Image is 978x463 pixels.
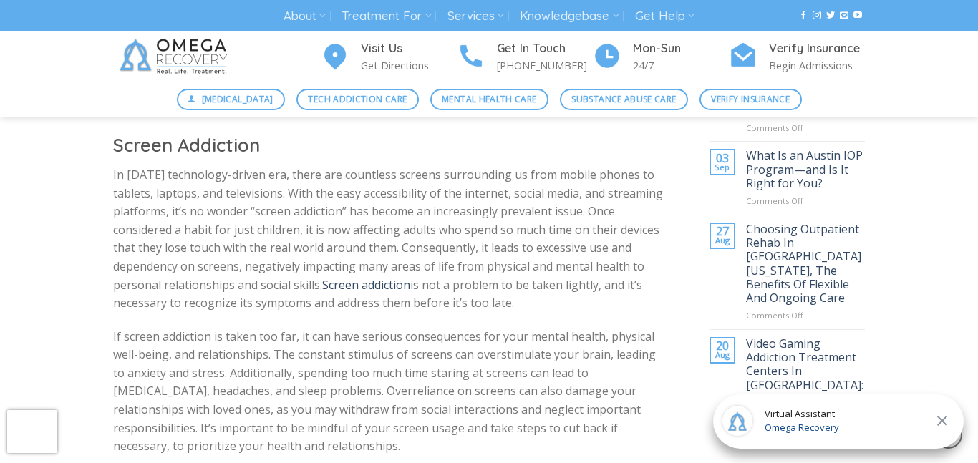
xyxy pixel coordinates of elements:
h4: Verify Insurance [769,39,865,58]
h4: Mon-Sun [633,39,729,58]
span: Comments Off [746,122,803,133]
img: Omega Recovery [113,31,238,82]
p: Get Directions [361,57,457,74]
a: Tech Addiction Care [296,89,419,110]
a: Follow on Twitter [826,11,835,21]
a: Services [447,3,504,29]
a: Knowledgebase [520,3,619,29]
span: Mental Health Care [442,92,536,106]
a: Video Gaming Addiction Treatment Centers In [GEOGRAPHIC_DATA]: Help For A Modern Challenge [746,337,865,419]
p: 24/7 [633,57,729,74]
a: Screen addiction [322,277,410,293]
span: [MEDICAL_DATA] [202,92,273,106]
span: Substance Abuse Care [571,92,676,106]
a: [MEDICAL_DATA] [177,89,286,110]
a: Get In Touch [PHONE_NUMBER] [457,39,593,74]
a: Verify Insurance [699,89,802,110]
h4: Get In Touch [497,39,593,58]
a: What Is an Austin IOP Program—and Is It Right for You? [746,149,865,190]
span: Comments Off [746,195,803,206]
a: Verify Insurance Begin Admissions [729,39,865,74]
a: Send us an email [840,11,848,21]
a: Substance Abuse Care [560,89,688,110]
iframe: reCAPTCHA [7,410,57,453]
a: Get Help [635,3,694,29]
p: In [DATE] technology-driven era, there are countless screens surrounding us from mobile phones to... [113,166,667,313]
a: Treatment For [342,3,431,29]
a: Follow on Instagram [813,11,821,21]
a: Follow on YouTube [853,11,862,21]
p: If screen addiction is taken too far, it can have serious consequences for your mental health, ph... [113,328,667,456]
p: Begin Admissions [769,57,865,74]
a: About [284,3,326,29]
p: [PHONE_NUMBER] [497,57,593,74]
h4: Visit Us [361,39,457,58]
h2: Screen Addiction [113,133,667,157]
a: Follow on Facebook [799,11,808,21]
span: Comments Off [746,310,803,321]
a: Mental Health Care [430,89,548,110]
span: Verify Insurance [711,92,790,106]
a: Visit Us Get Directions [321,39,457,74]
span: Tech Addiction Care [308,92,407,106]
a: Choosing Outpatient Rehab In [GEOGRAPHIC_DATA] [US_STATE], The Benefits Of Flexible And Ongoing Care [746,223,865,305]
